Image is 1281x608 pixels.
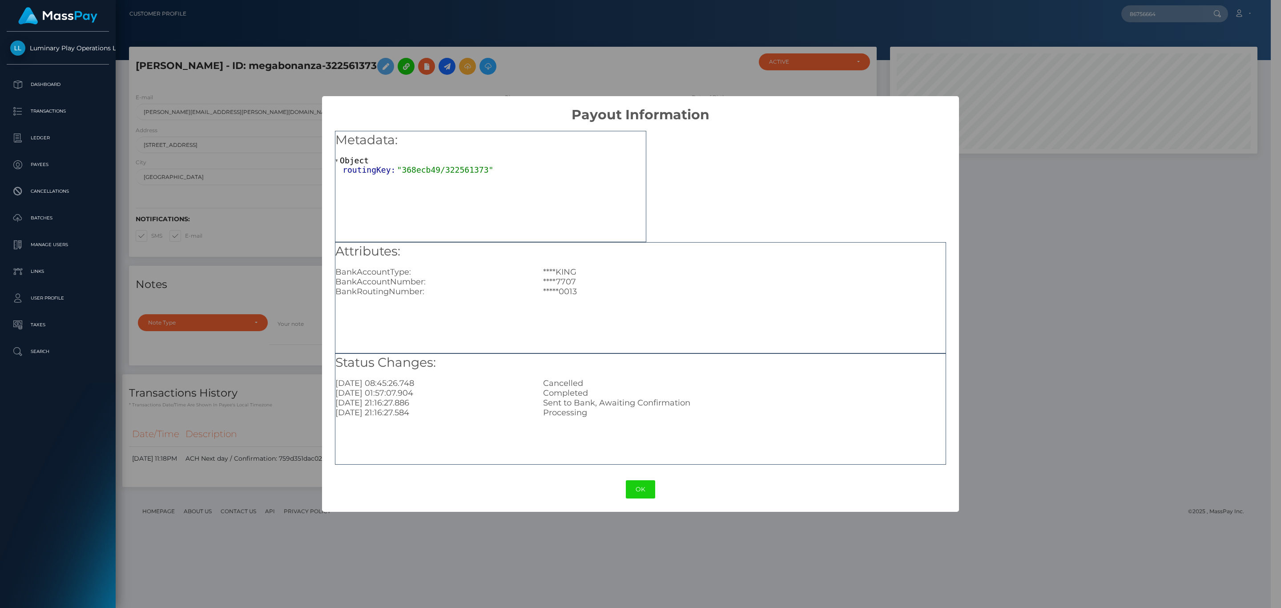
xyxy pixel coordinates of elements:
button: OK [626,480,655,499]
h5: Metadata: [335,131,646,149]
div: [DATE] 21:16:27.584 [329,408,536,417]
p: Taxes [10,318,105,332]
p: Ledger [10,131,105,145]
h2: Payout Information [322,96,959,123]
div: [DATE] 01:57:07.904 [329,388,536,398]
img: MassPay Logo [18,7,97,24]
div: Completed [536,388,952,398]
span: "368ecb49/322561373" [397,165,494,174]
h5: Status Changes: [335,354,946,372]
p: Search [10,345,105,358]
p: Cancellations [10,185,105,198]
p: User Profile [10,292,105,305]
h5: Attributes: [335,243,946,260]
div: BankRoutingNumber: [329,287,536,296]
img: Luminary Play Operations Limited [10,41,25,56]
div: BankAccountNumber: [329,277,536,287]
span: Luminary Play Operations Limited [7,44,109,52]
div: [DATE] 21:16:27.886 [329,398,536,408]
span: Object [340,156,369,165]
div: Processing [536,408,952,417]
p: Links [10,265,105,278]
p: Batches [10,211,105,225]
span: routingKey: [342,165,397,174]
p: Dashboard [10,78,105,91]
div: [DATE] 08:45:26.748 [329,378,536,388]
p: Payees [10,158,105,171]
p: Transactions [10,105,105,118]
div: Sent to Bank, Awaiting Confirmation [536,398,952,408]
p: Manage Users [10,238,105,251]
div: BankAccountType: [329,267,536,277]
div: Cancelled [536,378,952,388]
